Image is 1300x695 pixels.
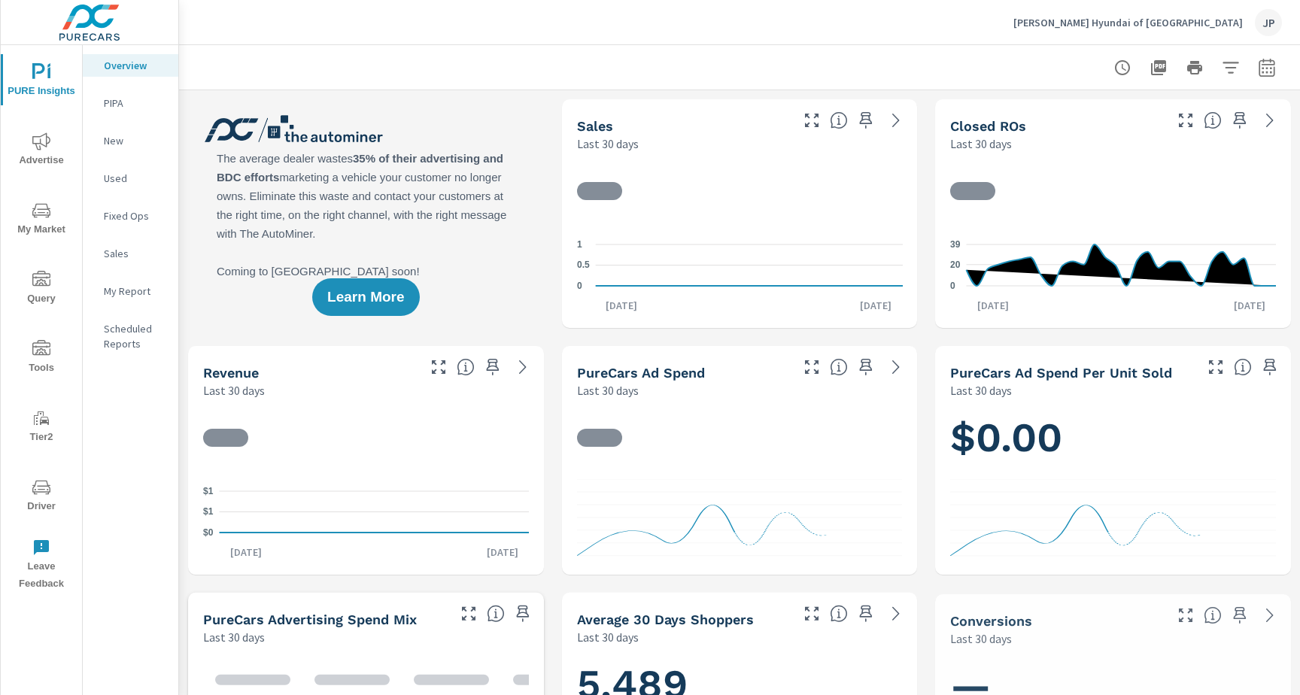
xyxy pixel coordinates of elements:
text: $1 [203,486,214,496]
a: See more details in report [884,602,908,626]
p: New [104,133,166,148]
div: nav menu [1,45,82,599]
div: Sales [83,242,178,265]
div: PIPA [83,92,178,114]
h5: Conversions [950,613,1032,629]
div: Fixed Ops [83,205,178,227]
p: Scheduled Reports [104,321,166,351]
button: Make Fullscreen [800,355,824,379]
span: PURE Insights [5,63,77,100]
text: 0.5 [577,260,590,271]
span: Learn More [327,290,404,304]
div: Used [83,167,178,190]
button: Make Fullscreen [1174,108,1198,132]
h5: Closed ROs [950,118,1026,134]
button: Make Fullscreen [800,108,824,132]
p: Overview [104,58,166,73]
button: Make Fullscreen [427,355,451,379]
h5: PureCars Ad Spend [577,365,705,381]
span: This table looks at how you compare to the amount of budget you spend per channel as opposed to y... [487,605,505,623]
a: See more details in report [884,355,908,379]
span: The number of dealer-specified goals completed by a visitor. [Source: This data is provided by th... [1204,606,1222,624]
span: Save this to your personalized report [854,108,878,132]
text: 1 [577,239,582,250]
p: Last 30 days [577,135,639,153]
span: Tools [5,340,77,377]
span: Save this to your personalized report [854,602,878,626]
button: Make Fullscreen [1174,603,1198,627]
span: Total cost of media for all PureCars channels for the selected dealership group over the selected... [830,358,848,376]
button: "Export Report to PDF" [1144,53,1174,83]
p: [DATE] [967,298,1019,313]
p: Fixed Ops [104,208,166,223]
span: Save this to your personalized report [854,355,878,379]
span: Save this to your personalized report [481,355,505,379]
span: A rolling 30 day total of daily Shoppers on the dealership website, averaged over the selected da... [830,605,848,623]
p: [DATE] [476,545,529,560]
h5: PureCars Advertising Spend Mix [203,612,417,627]
p: Last 30 days [203,381,265,399]
span: Save this to your personalized report [1258,355,1282,379]
div: New [83,129,178,152]
p: Used [104,171,166,186]
button: Print Report [1180,53,1210,83]
p: Last 30 days [577,628,639,646]
span: Save this to your personalized report [511,602,535,626]
p: Last 30 days [203,628,265,646]
span: Save this to your personalized report [1228,603,1252,627]
text: 0 [577,281,582,291]
span: Advertise [5,132,77,169]
div: Scheduled Reports [83,317,178,355]
button: Make Fullscreen [1204,355,1228,379]
span: My Market [5,202,77,238]
text: $0 [203,527,214,538]
p: [DATE] [595,298,648,313]
text: 20 [950,259,961,270]
div: My Report [83,280,178,302]
h1: $0.00 [950,412,1276,463]
text: $1 [203,507,214,517]
a: See more details in report [1258,603,1282,627]
p: [PERSON_NAME] Hyundai of [GEOGRAPHIC_DATA] [1013,16,1243,29]
span: Leave Feedback [5,539,77,593]
button: Learn More [312,278,419,316]
p: My Report [104,284,166,299]
button: Apply Filters [1216,53,1246,83]
button: Select Date Range [1252,53,1282,83]
p: [DATE] [1223,298,1276,313]
p: Last 30 days [950,630,1012,648]
p: Sales [104,246,166,261]
p: Last 30 days [577,381,639,399]
text: 39 [950,239,961,250]
button: Make Fullscreen [800,602,824,626]
p: [DATE] [849,298,902,313]
text: 0 [950,281,955,291]
span: Tier2 [5,409,77,446]
h5: PureCars Ad Spend Per Unit Sold [950,365,1172,381]
div: JP [1255,9,1282,36]
p: [DATE] [220,545,272,560]
span: Number of vehicles sold by the dealership over the selected date range. [Source: This data is sou... [830,111,848,129]
span: Save this to your personalized report [1228,108,1252,132]
span: Driver [5,478,77,515]
a: See more details in report [1258,108,1282,132]
h5: Revenue [203,365,259,381]
span: Query [5,271,77,308]
button: Make Fullscreen [457,602,481,626]
h5: Average 30 Days Shoppers [577,612,754,627]
span: Average cost of advertising per each vehicle sold at the dealer over the selected date range. The... [1234,358,1252,376]
span: Number of Repair Orders Closed by the selected dealership group over the selected time range. [So... [1204,111,1222,129]
span: Total sales revenue over the selected date range. [Source: This data is sourced from the dealer’s... [457,358,475,376]
p: Last 30 days [950,381,1012,399]
p: PIPA [104,96,166,111]
div: Overview [83,54,178,77]
p: Last 30 days [950,135,1012,153]
h5: Sales [577,118,613,134]
a: See more details in report [884,108,908,132]
a: See more details in report [511,355,535,379]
